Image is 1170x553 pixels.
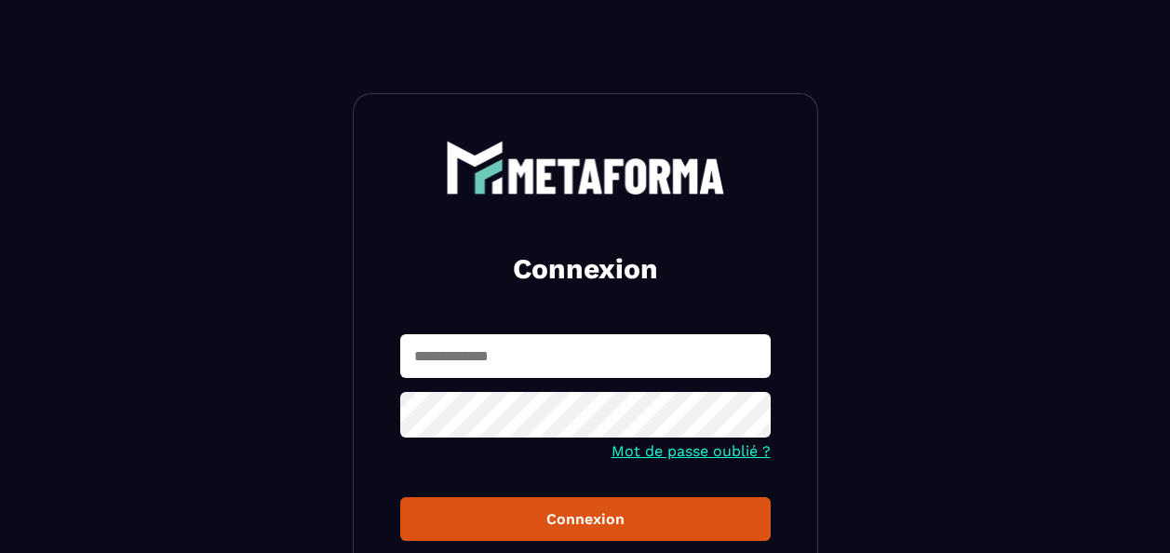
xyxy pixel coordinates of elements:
a: Mot de passe oublié ? [612,442,771,460]
h2: Connexion [423,250,748,288]
a: logo [400,141,771,195]
img: logo [446,141,725,195]
div: Connexion [415,510,756,528]
button: Connexion [400,497,771,541]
